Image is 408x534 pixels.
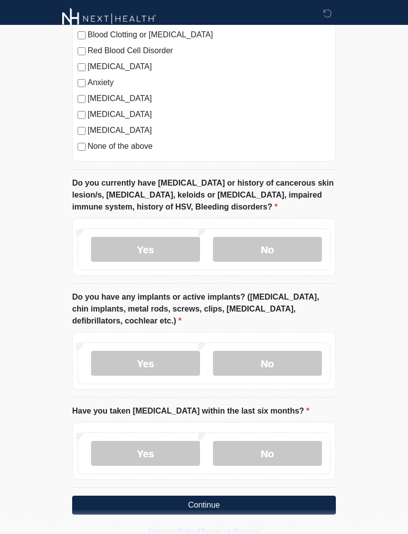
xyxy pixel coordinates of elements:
[78,79,86,87] input: Anxiety
[213,351,322,376] label: No
[78,111,86,119] input: [MEDICAL_DATA]
[88,61,330,73] label: [MEDICAL_DATA]
[213,237,322,262] label: No
[78,143,86,151] input: None of the above
[91,237,200,262] label: Yes
[72,405,309,417] label: Have you taken [MEDICAL_DATA] within the last six months?
[88,140,330,152] label: None of the above
[72,291,336,327] label: Do you have any implants or active implants? ([MEDICAL_DATA], chin implants, metal rods, screws, ...
[78,95,86,103] input: [MEDICAL_DATA]
[78,63,86,71] input: [MEDICAL_DATA]
[72,496,336,515] button: Continue
[88,108,330,120] label: [MEDICAL_DATA]
[78,127,86,135] input: [MEDICAL_DATA]
[91,441,200,466] label: Yes
[62,7,156,30] img: Next-Health Montecito Logo
[88,93,330,105] label: [MEDICAL_DATA]
[213,441,322,466] label: No
[88,77,330,89] label: Anxiety
[88,45,330,57] label: Red Blood Cell Disorder
[72,177,336,213] label: Do you currently have [MEDICAL_DATA] or history of cancerous skin lesion/s, [MEDICAL_DATA], keloi...
[88,124,330,136] label: [MEDICAL_DATA]
[91,351,200,376] label: Yes
[78,47,86,55] input: Red Blood Cell Disorder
